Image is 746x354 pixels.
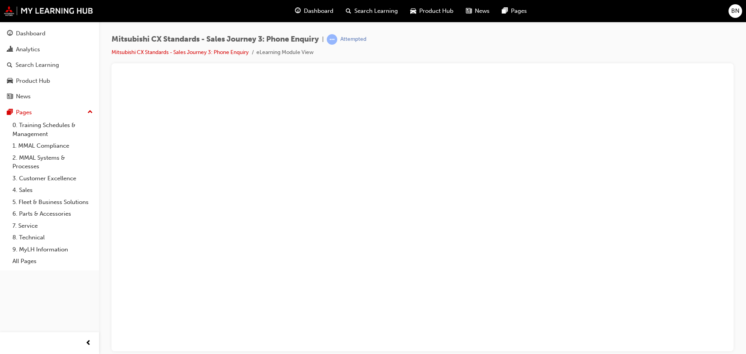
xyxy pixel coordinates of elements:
a: 7. Service [9,220,96,232]
span: car-icon [7,78,13,85]
div: Dashboard [16,29,45,38]
span: Pages [511,7,527,16]
span: news-icon [7,93,13,100]
img: mmal [4,6,93,16]
div: Attempted [340,36,366,43]
span: search-icon [346,6,351,16]
span: guage-icon [295,6,301,16]
a: news-iconNews [460,3,496,19]
a: 3. Customer Excellence [9,173,96,185]
div: Analytics [16,45,40,54]
a: search-iconSearch Learning [340,3,404,19]
a: 6. Parts & Accessories [9,208,96,220]
div: Pages [16,108,32,117]
a: Dashboard [3,26,96,41]
a: Analytics [3,42,96,57]
span: News [475,7,490,16]
span: Dashboard [304,7,333,16]
div: Product Hub [16,77,50,85]
a: Search Learning [3,58,96,72]
a: pages-iconPages [496,3,533,19]
button: Pages [3,105,96,120]
li: eLearning Module View [256,48,314,57]
a: 8. Technical [9,232,96,244]
span: Product Hub [419,7,453,16]
span: up-icon [87,107,93,117]
a: Product Hub [3,74,96,88]
span: prev-icon [85,338,91,348]
span: news-icon [466,6,472,16]
a: News [3,89,96,104]
span: car-icon [410,6,416,16]
span: chart-icon [7,46,13,53]
a: 9. MyLH Information [9,244,96,256]
div: Search Learning [16,61,59,70]
button: BN [729,4,742,18]
a: All Pages [9,255,96,267]
a: 4. Sales [9,184,96,196]
span: learningRecordVerb_ATTEMPT-icon [327,34,337,45]
a: car-iconProduct Hub [404,3,460,19]
a: 0. Training Schedules & Management [9,119,96,140]
button: DashboardAnalyticsSearch LearningProduct HubNews [3,25,96,105]
a: 5. Fleet & Business Solutions [9,196,96,208]
span: Search Learning [354,7,398,16]
a: 2. MMAL Systems & Processes [9,152,96,173]
span: pages-icon [502,6,508,16]
a: 1. MMAL Compliance [9,140,96,152]
span: pages-icon [7,109,13,116]
span: Mitsubishi CX Standards - Sales Journey 3: Phone Enquiry [112,35,319,44]
a: guage-iconDashboard [289,3,340,19]
span: search-icon [7,62,12,69]
a: Mitsubishi CX Standards - Sales Journey 3: Phone Enquiry [112,49,249,56]
span: BN [731,7,739,16]
div: News [16,92,31,101]
span: | [322,35,324,44]
span: guage-icon [7,30,13,37]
